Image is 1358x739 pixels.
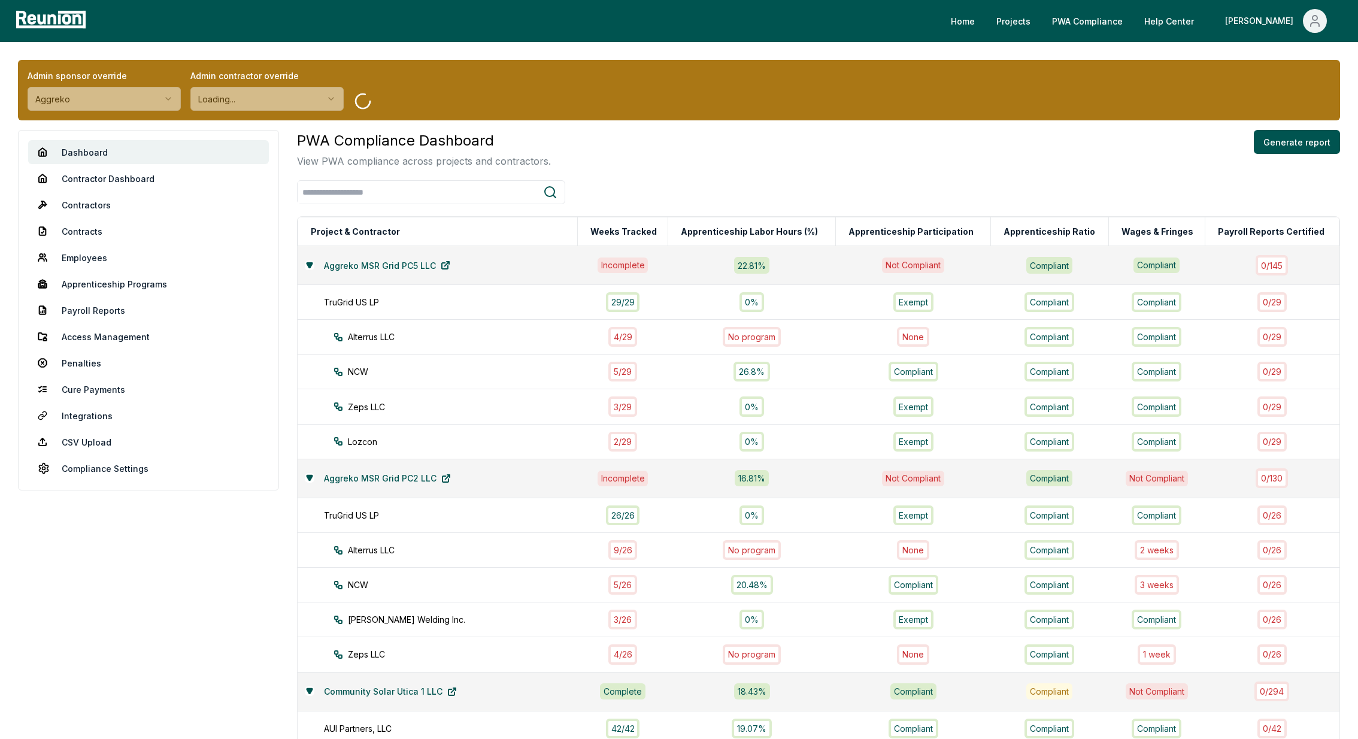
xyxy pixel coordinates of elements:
div: Zeps LLC [334,401,599,413]
div: 0 / 26 [1257,610,1287,629]
a: Aggreko MSR Grid PC5 LLC [314,253,460,277]
button: Wages & Fringes [1119,220,1196,244]
div: 26.8% [733,362,770,381]
div: 22.81 % [734,257,769,273]
div: 0 / 29 [1257,327,1287,347]
p: View PWA compliance across projects and contractors. [297,154,551,168]
a: Contractor Dashboard [28,166,269,190]
div: Compliant [1132,719,1181,738]
a: Penalties [28,351,269,375]
div: Exempt [893,432,933,452]
div: 0 / 42 [1257,719,1287,738]
div: 3 week s [1135,575,1179,595]
button: Apprenticeship Ratio [1001,220,1098,244]
div: 0 / 29 [1257,292,1287,312]
div: Exempt [893,610,933,629]
div: Compliant [1024,362,1074,381]
div: 0 / 29 [1257,396,1287,416]
div: Compliant [1132,292,1181,312]
div: 0 / 145 [1256,255,1288,275]
a: Apprenticeship Programs [28,272,269,296]
div: NCW [334,365,599,378]
div: Incomplete [598,471,648,486]
a: Payroll Reports [28,298,269,322]
a: Integrations [28,404,269,428]
div: Compliant [889,719,938,738]
div: NCW [334,579,599,591]
div: Not Compliant [882,471,944,486]
div: 0 / 26 [1257,644,1287,664]
a: Projects [987,9,1040,33]
h3: PWA Compliance Dashboard [297,130,551,152]
div: 16.81 % [735,470,769,486]
div: None [897,644,929,664]
button: Project & Contractor [308,220,402,244]
a: Home [941,9,984,33]
div: 29 / 29 [606,292,640,312]
div: Compliant [1024,505,1074,525]
button: Weeks Tracked [588,220,659,244]
div: Compliant [1024,540,1074,560]
div: 0 / 29 [1257,432,1287,452]
div: Exempt [893,505,933,525]
div: Alterrus LLC [334,544,599,556]
div: Compliant [1026,683,1072,699]
div: Not Compliant [1126,471,1188,486]
div: 0 / 294 [1254,682,1289,701]
div: 2 week s [1135,540,1179,560]
div: 0% [739,396,764,416]
div: 0% [739,292,764,312]
div: Compliant [1024,719,1074,738]
div: TruGrid US LP [324,296,590,308]
div: Compliant [1132,610,1181,629]
div: Incomplete [598,258,648,273]
div: AUI Partners, LLC [324,722,590,735]
nav: Main [941,9,1346,33]
div: 0 / 26 [1257,505,1287,525]
a: Community Solar Utica 1 LLC [314,680,466,704]
div: 4 / 26 [608,644,638,664]
div: Not Compliant [882,258,944,273]
div: Compliant [1026,470,1072,486]
div: Compliant [1132,362,1181,381]
div: 0% [739,432,764,452]
div: 20.48% [731,575,773,595]
a: Aggreko MSR Grid PC2 LLC [314,467,460,490]
div: 4 / 29 [608,327,638,347]
div: Compliant [890,683,936,699]
button: Payroll Reports Certified [1215,220,1327,244]
div: Compliant [1132,396,1181,416]
label: Admin contractor override [190,69,344,82]
div: Compliant [1024,396,1074,416]
div: Compliant [1132,327,1181,347]
div: 0 / 26 [1257,575,1287,595]
div: [PERSON_NAME] Welding Inc. [334,613,599,626]
div: 9 / 26 [608,540,638,560]
div: Complete [600,683,645,699]
div: Compliant [889,575,938,595]
div: Not Compliant [1126,683,1188,699]
div: None [897,327,929,347]
div: 0 / 130 [1256,468,1288,488]
label: Admin sponsor override [28,69,181,82]
div: 3 / 26 [608,610,637,629]
div: Compliant [1024,292,1074,312]
div: Exempt [893,396,933,416]
div: Alterrus LLC [334,331,599,343]
button: Apprenticeship Participation [846,220,976,244]
div: Compliant [1133,258,1180,273]
a: Employees [28,246,269,269]
div: No program [723,540,781,560]
div: Compliant [1024,644,1074,664]
div: 0% [739,610,764,629]
div: Compliant [1132,432,1181,452]
button: [PERSON_NAME] [1215,9,1336,33]
div: 42 / 42 [606,719,640,738]
div: TruGrid US LP [324,509,590,522]
a: Access Management [28,325,269,349]
a: Contracts [28,219,269,243]
div: 0 / 26 [1257,540,1287,560]
div: 5 / 26 [608,575,637,595]
a: Compliance Settings [28,456,269,480]
button: Generate report [1254,130,1340,154]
